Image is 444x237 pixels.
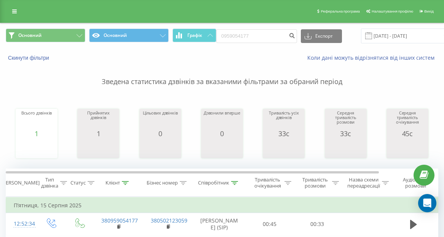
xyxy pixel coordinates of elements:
[193,213,246,235] td: [PERSON_NAME] (SIP)
[41,177,58,189] div: Тип дзвінка
[397,177,434,189] div: Аудіозапис розмови
[347,177,380,189] div: Назва схеми переадресації
[204,130,240,137] div: 0
[1,180,40,186] div: [PERSON_NAME]
[14,216,29,231] div: 12:52:34
[300,177,330,189] div: Тривалість розмови
[70,180,86,186] div: Статус
[105,180,120,186] div: Клієнт
[321,9,360,13] span: Реферальна програма
[327,130,365,137] div: 33с
[143,130,178,137] div: 0
[147,180,178,186] div: Бізнес номер
[79,130,117,137] div: 1
[265,111,303,130] div: Тривалість усіх дзвінків
[418,194,436,212] div: Open Intercom Messenger
[151,217,187,224] a: 380502123059
[388,130,426,137] div: 45с
[372,9,413,13] span: Налаштування профілю
[18,32,42,38] span: Основний
[6,29,85,42] button: Основний
[294,213,341,235] td: 00:33
[327,111,365,130] div: Середня тривалість розмови
[79,111,117,130] div: Прийнятих дзвінків
[21,111,52,130] div: Всього дзвінків
[252,177,283,189] div: Тривалість очікування
[204,111,240,130] div: Дзвонили вперше
[101,217,138,224] a: 380959054177
[187,33,202,38] span: Графік
[265,130,303,137] div: 33с
[89,29,169,42] button: Основний
[143,111,178,130] div: Цільових дзвінків
[6,62,438,87] p: Зведена статистика дзвінків за вказаними фільтрами за обраний період
[301,29,342,43] button: Експорт
[21,130,52,137] div: 1
[307,54,438,61] a: Коли дані можуть відрізнятися вiд інших систем
[216,29,297,43] input: Пошук за номером
[388,111,426,130] div: Середня тривалість очікування
[172,29,216,42] button: Графік
[246,213,294,235] td: 00:45
[198,180,229,186] div: Співробітник
[6,54,53,61] button: Скинути фільтри
[424,9,434,13] span: Вихід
